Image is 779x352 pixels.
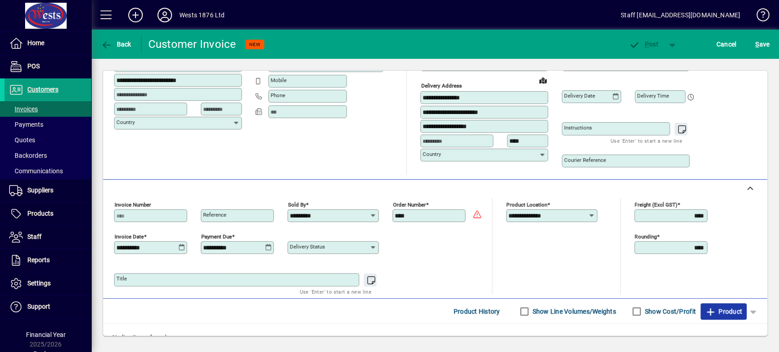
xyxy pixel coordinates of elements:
span: Reports [27,256,50,264]
span: P [645,41,649,48]
span: Product [705,304,742,319]
a: Staff [5,226,91,248]
a: Products [5,202,91,225]
mat-label: Delivery time [637,93,669,99]
span: Products [27,210,53,217]
span: Staff [27,233,42,240]
mat-label: Mobile [271,77,287,83]
mat-label: Payment due [201,233,232,240]
mat-label: Delivery date [564,93,595,99]
button: Back [99,36,134,52]
mat-label: Sold by [288,202,306,208]
mat-label: Reference [203,212,226,218]
span: Cancel [716,37,737,52]
span: Customers [27,86,58,93]
mat-label: Title [116,275,127,282]
div: No line items found [103,324,767,352]
mat-label: Invoice number [115,202,151,208]
span: Suppliers [27,186,53,194]
a: Backorders [5,148,91,163]
a: Reports [5,249,91,272]
app-page-header-button: Back [91,36,141,52]
button: Save [753,36,772,52]
a: Payments [5,117,91,132]
mat-label: Phone [271,92,285,98]
button: Profile [150,7,179,23]
span: Payments [9,121,43,128]
span: NEW [249,41,261,47]
span: POS [27,62,40,70]
label: Show Cost/Profit [643,307,696,316]
span: Back [101,41,131,48]
a: Knowledge Base [749,2,768,31]
mat-label: Freight (excl GST) [635,202,677,208]
mat-label: Courier Reference [564,157,606,163]
mat-label: Product location [507,202,547,208]
div: Customer Invoice [148,37,236,52]
a: View on map [536,73,550,88]
span: Support [27,303,50,310]
a: Support [5,295,91,318]
mat-label: Order number [393,202,426,208]
mat-label: Country [423,151,441,157]
a: POS [5,55,91,78]
button: Product [701,303,747,320]
mat-label: Invoice date [115,233,144,240]
mat-hint: Use 'Enter' to start a new line [300,286,371,297]
span: Quotes [9,136,35,144]
a: Quotes [5,132,91,148]
span: Financial Year [26,331,66,338]
span: Backorders [9,152,47,159]
button: Product History [450,303,504,320]
a: Home [5,32,91,55]
button: Cancel [714,36,739,52]
mat-label: Country [116,119,135,125]
a: Communications [5,163,91,179]
span: S [755,41,759,48]
span: ave [755,37,769,52]
span: ost [629,41,659,48]
a: Suppliers [5,179,91,202]
span: Communications [9,167,63,175]
button: Post [624,36,663,52]
span: Invoices [9,105,38,113]
button: Add [121,7,150,23]
div: Staff [EMAIL_ADDRESS][DOMAIN_NAME] [621,8,740,22]
a: Invoices [5,101,91,117]
mat-label: Rounding [635,233,657,240]
mat-label: Delivery status [290,243,325,250]
mat-hint: Use 'Enter' to start a new line [611,135,682,146]
label: Show Line Volumes/Weights [531,307,616,316]
mat-label: Instructions [564,124,592,131]
div: Wests 1876 Ltd [179,8,225,22]
span: Product History [454,304,500,319]
a: Settings [5,272,91,295]
span: Home [27,39,44,47]
span: Settings [27,280,51,287]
